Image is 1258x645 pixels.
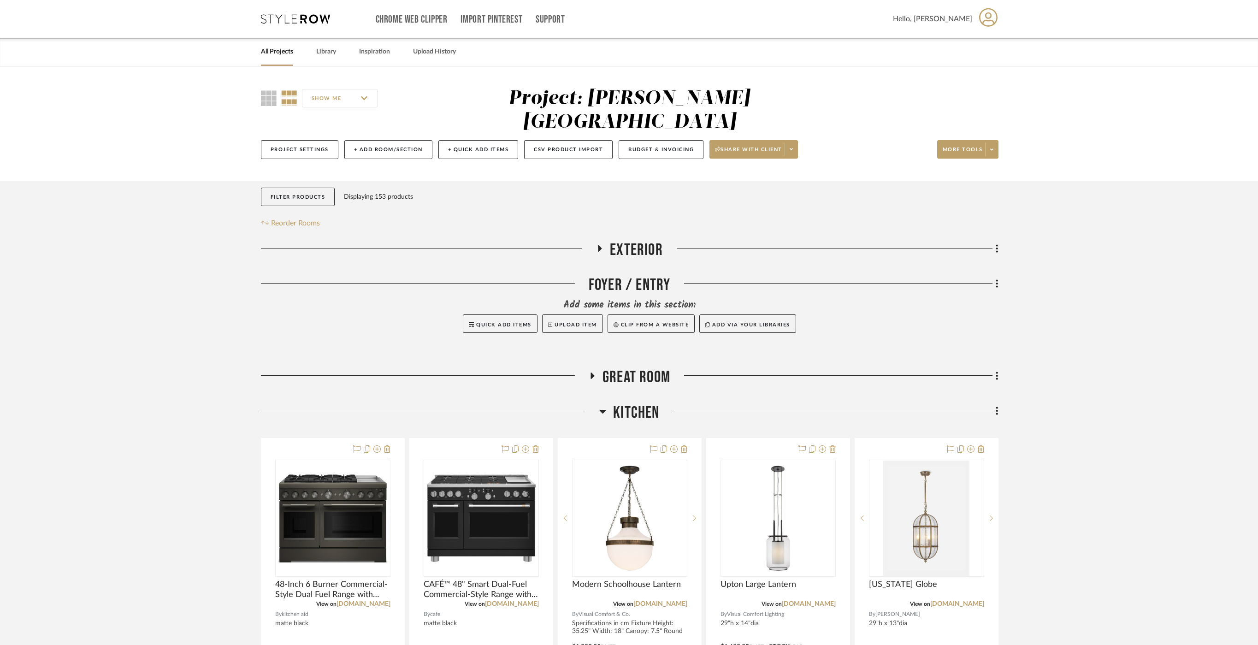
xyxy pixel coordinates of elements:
[485,601,539,607] a: [DOMAIN_NAME]
[344,188,413,206] div: Displaying 153 products
[424,580,539,600] span: CAFÉ™ 48" Smart Dual-Fuel Commercial-Style Range with 6 Burners and Griddle (Natural Gas)
[869,580,937,590] span: [US_STATE] Globe
[937,140,998,159] button: More tools
[699,314,796,333] button: Add via your libraries
[261,46,293,58] a: All Projects
[536,16,565,24] a: Support
[461,16,522,24] a: Import Pinterest
[524,140,613,159] button: CSV Product Import
[337,601,390,607] a: [DOMAIN_NAME]
[619,140,703,159] button: Budget & Invoicing
[316,601,337,607] span: View on
[542,314,603,333] button: Upload Item
[608,314,695,333] button: Clip from a website
[875,610,920,619] span: [PERSON_NAME]
[943,146,983,160] span: More tools
[572,580,681,590] span: Modern Schoolhouse Lantern
[883,461,970,576] img: Virginia Globe
[869,610,875,619] span: By
[613,403,659,423] span: Kitchen
[721,462,835,575] img: Upton Large Lantern
[508,89,750,132] div: Project: [PERSON_NAME][GEOGRAPHIC_DATA]
[572,610,579,619] span: By
[602,367,670,387] span: Great Room
[261,299,998,312] div: Add some items in this section:
[261,188,335,207] button: Filter Products
[910,601,930,607] span: View on
[476,322,532,327] span: Quick Add Items
[782,601,836,607] a: [DOMAIN_NAME]
[438,140,519,159] button: + Quick Add Items
[316,46,336,58] a: Library
[633,601,687,607] a: [DOMAIN_NAME]
[344,140,432,159] button: + Add Room/Section
[762,601,782,607] span: View on
[376,16,448,24] a: Chrome Web Clipper
[715,146,782,160] span: Share with client
[709,140,798,159] button: Share with client
[282,610,308,619] span: kitchen aid
[271,218,320,229] span: Reorder Rooms
[275,580,390,600] span: 48-Inch 6 Burner Commercial-Style Dual Fuel Range with Griddle
[893,13,972,24] span: Hello, [PERSON_NAME]
[413,46,456,58] a: Upload History
[465,601,485,607] span: View on
[613,601,633,607] span: View on
[430,610,440,619] span: cafe
[579,610,630,619] span: Visual Comfort & Co.
[261,218,320,229] button: Reorder Rooms
[463,314,537,333] button: Quick Add Items
[610,240,663,260] span: Exterior
[275,610,282,619] span: By
[727,610,784,619] span: Visual Comfort Lighting
[359,46,390,58] a: Inspiration
[721,580,796,590] span: Upton Large Lantern
[721,610,727,619] span: By
[261,140,338,159] button: Project Settings
[425,462,538,575] img: CAFÉ™ 48" Smart Dual-Fuel Commercial-Style Range with 6 Burners and Griddle (Natural Gas)
[276,462,390,575] img: 48-Inch 6 Burner Commercial-Style Dual Fuel Range with Griddle
[424,610,430,619] span: By
[573,462,686,575] img: Modern Schoolhouse Lantern
[930,601,984,607] a: [DOMAIN_NAME]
